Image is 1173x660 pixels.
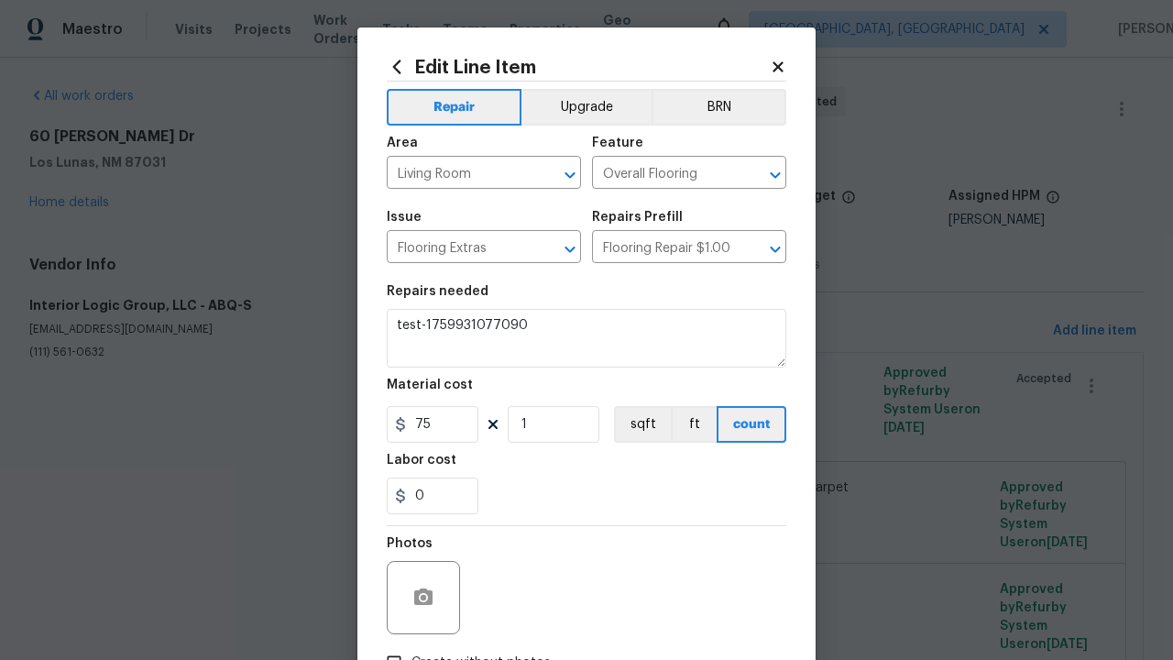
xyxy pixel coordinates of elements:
button: Open [557,236,583,262]
button: BRN [652,89,786,126]
button: Repair [387,89,521,126]
h5: Issue [387,211,422,224]
h5: Photos [387,537,433,550]
h5: Feature [592,137,643,149]
h5: Repairs Prefill [592,211,683,224]
textarea: test-1759931077090 [387,309,786,368]
h5: Area [387,137,418,149]
h5: Material cost [387,379,473,391]
h5: Labor cost [387,454,456,467]
button: Open [557,162,583,188]
button: sqft [614,406,671,443]
h5: Repairs needed [387,285,488,298]
h2: Edit Line Item [387,57,770,77]
button: Open [762,162,788,188]
button: count [717,406,786,443]
button: ft [671,406,717,443]
button: Upgrade [521,89,652,126]
button: Open [762,236,788,262]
